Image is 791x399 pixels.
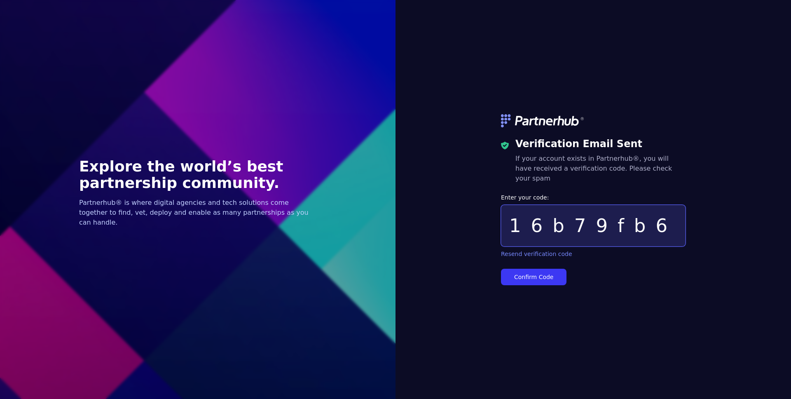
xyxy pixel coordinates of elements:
h3: Verification Email Sent [515,137,686,150]
p: Partnerhub® is where digital agencies and tech solutions come together to find, vet, deploy and e... [79,198,316,228]
label: Enter your code: [501,193,686,202]
input: aaaaaaaa [501,205,686,246]
h1: Explore the world’s best partnership community. [79,158,316,191]
button: Confirm Code [501,269,566,285]
h5: If your account exists in Partnerhub®, you will have received a verification code. Please check y... [515,154,686,183]
img: logo [501,114,585,127]
a: Resend verification code [501,250,572,258]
